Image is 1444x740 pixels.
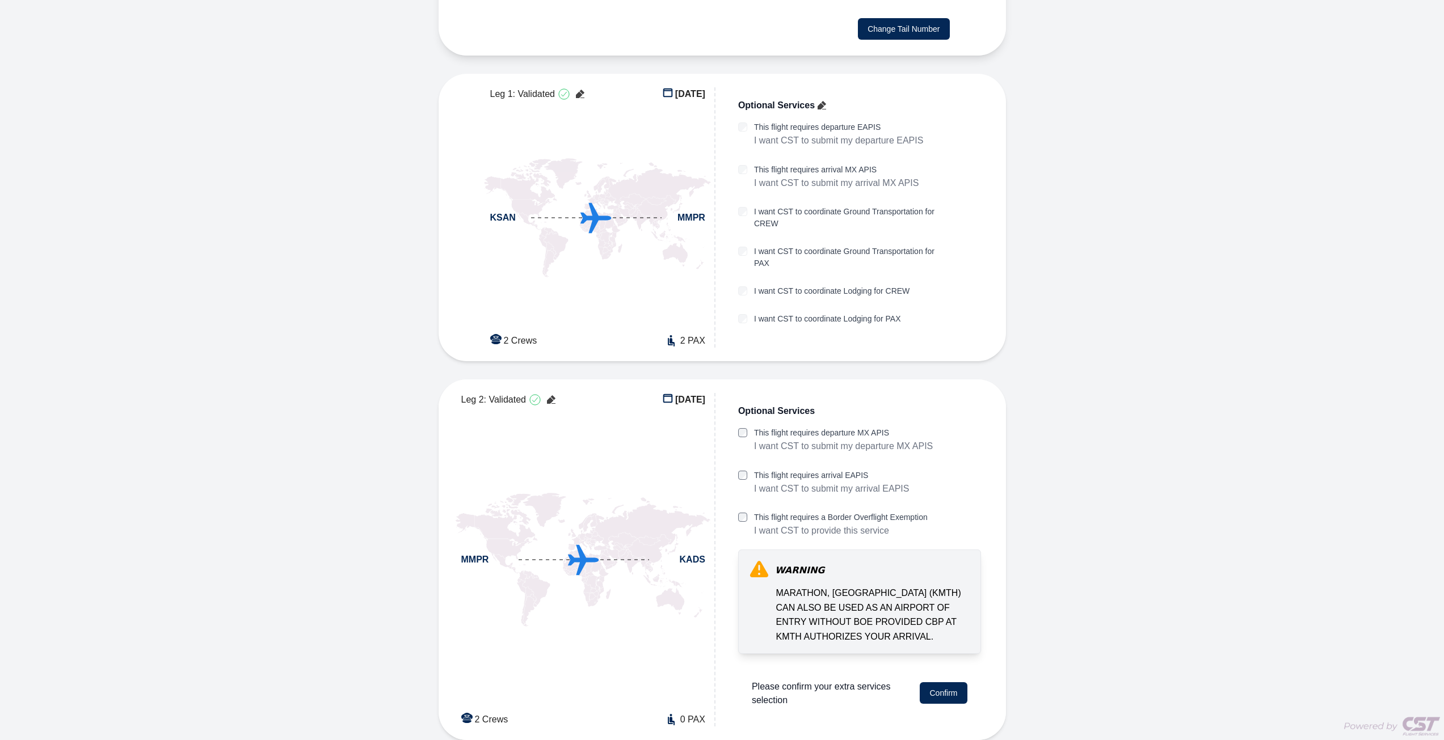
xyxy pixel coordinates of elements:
[754,470,910,481] label: This flight requires arrival EAPIS
[754,427,933,439] label: This flight requires departure MX APIS
[680,334,705,348] span: 2 PAX
[680,713,705,726] span: 0 PAX
[754,523,928,538] p: I want CST to provide this service
[738,404,815,418] span: Optional Services
[754,313,901,325] label: I want CST to coordinate Lodging for PAX
[754,121,924,133] label: This flight requires departure EAPIS
[1331,712,1444,740] img: Power By CST
[754,439,933,454] p: I want CST to submit my departure MX APIS
[858,18,949,40] button: Change Tail Number
[738,99,815,112] span: Optional Services
[475,713,508,726] span: 2 Crews
[490,211,516,225] span: KSAN
[675,87,705,101] span: [DATE]
[677,211,705,225] span: MMPR
[754,176,919,191] p: I want CST to submit my arrival MX APIS
[504,334,537,348] span: 2 Crews
[490,87,555,101] span: Leg 1: Validated
[754,246,952,269] label: I want CST to coordinate Ground Transportation for PAX
[754,164,919,176] label: This flight requires arrival MX APIS
[754,133,924,148] p: I want CST to submit my departure EAPIS
[680,553,705,566] span: KADS
[675,393,705,407] span: [DATE]
[754,206,952,230] label: I want CST to coordinate Ground Transportation for CREW
[461,553,489,566] span: MMPR
[920,682,967,704] button: Confirm
[775,564,825,577] span: WARNING
[752,680,911,707] span: Please confirm your extra services selection
[754,511,928,523] label: This flight requires a Border Overflight Exemption
[754,285,910,297] label: I want CST to coordinate Lodging for CREW
[754,481,910,496] p: I want CST to submit my arrival EAPIS
[461,393,526,407] span: Leg 2: Validated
